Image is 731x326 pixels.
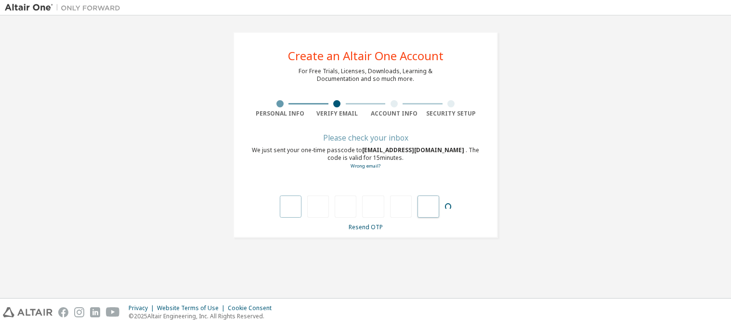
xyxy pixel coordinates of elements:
div: Personal Info [251,110,309,117]
img: facebook.svg [58,307,68,317]
div: Please check your inbox [251,135,480,141]
div: Account Info [365,110,423,117]
div: Create an Altair One Account [288,50,444,62]
img: youtube.svg [106,307,120,317]
a: Resend OTP [349,223,383,231]
div: Privacy [129,304,157,312]
img: altair_logo.svg [3,307,52,317]
div: Security Setup [423,110,480,117]
div: For Free Trials, Licenses, Downloads, Learning & Documentation and so much more. [299,67,432,83]
img: linkedin.svg [90,307,100,317]
span: [EMAIL_ADDRESS][DOMAIN_NAME] [362,146,466,154]
a: Go back to the registration form [351,163,380,169]
div: Website Terms of Use [157,304,228,312]
div: We just sent your one-time passcode to . The code is valid for 15 minutes. [251,146,480,170]
div: Verify Email [309,110,366,117]
p: © 2025 Altair Engineering, Inc. All Rights Reserved. [129,312,277,320]
img: instagram.svg [74,307,84,317]
img: Altair One [5,3,125,13]
div: Cookie Consent [228,304,277,312]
